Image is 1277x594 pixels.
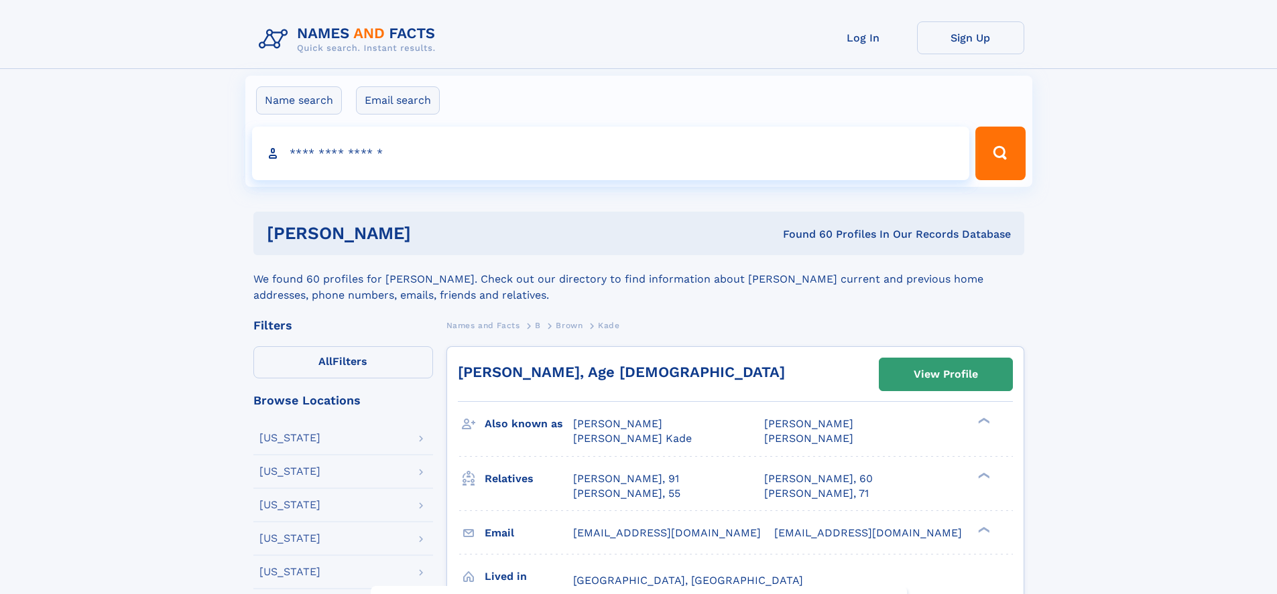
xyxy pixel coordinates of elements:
[556,317,583,333] a: Brown
[318,355,332,368] span: All
[485,565,573,588] h3: Lived in
[556,321,583,330] span: Brown
[259,500,320,510] div: [US_STATE]
[573,432,692,445] span: [PERSON_NAME] Kade
[764,486,869,501] a: [PERSON_NAME], 71
[975,471,991,479] div: ❯
[914,359,978,390] div: View Profile
[458,364,785,380] a: [PERSON_NAME], Age [DEMOGRAPHIC_DATA]
[975,417,991,425] div: ❯
[253,21,446,58] img: Logo Names and Facts
[573,526,761,539] span: [EMAIL_ADDRESS][DOMAIN_NAME]
[573,574,803,587] span: [GEOGRAPHIC_DATA], [GEOGRAPHIC_DATA]
[573,486,680,501] a: [PERSON_NAME], 55
[573,417,662,430] span: [PERSON_NAME]
[485,413,573,435] h3: Also known as
[446,317,520,333] a: Names and Facts
[259,433,320,443] div: [US_STATE]
[252,127,970,180] input: search input
[256,86,342,115] label: Name search
[879,358,1012,390] a: View Profile
[253,319,433,331] div: Filters
[764,432,853,445] span: [PERSON_NAME]
[485,467,573,490] h3: Relatives
[259,567,320,577] div: [US_STATE]
[598,321,619,330] span: Kade
[253,255,1024,303] div: We found 60 profiles for [PERSON_NAME]. Check out our directory to find information about [PERSON...
[253,394,433,406] div: Browse Locations
[810,21,917,54] a: Log In
[764,471,873,486] a: [PERSON_NAME], 60
[259,533,320,544] div: [US_STATE]
[774,526,962,539] span: [EMAIL_ADDRESS][DOMAIN_NAME]
[764,417,853,430] span: [PERSON_NAME]
[259,466,320,477] div: [US_STATE]
[485,522,573,544] h3: Email
[573,471,679,486] a: [PERSON_NAME], 91
[597,227,1011,242] div: Found 60 Profiles In Our Records Database
[535,321,541,330] span: B
[535,317,541,333] a: B
[975,127,1025,180] button: Search Button
[253,346,433,378] label: Filters
[356,86,440,115] label: Email search
[917,21,1024,54] a: Sign Up
[267,225,597,242] h1: [PERSON_NAME]
[975,525,991,534] div: ❯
